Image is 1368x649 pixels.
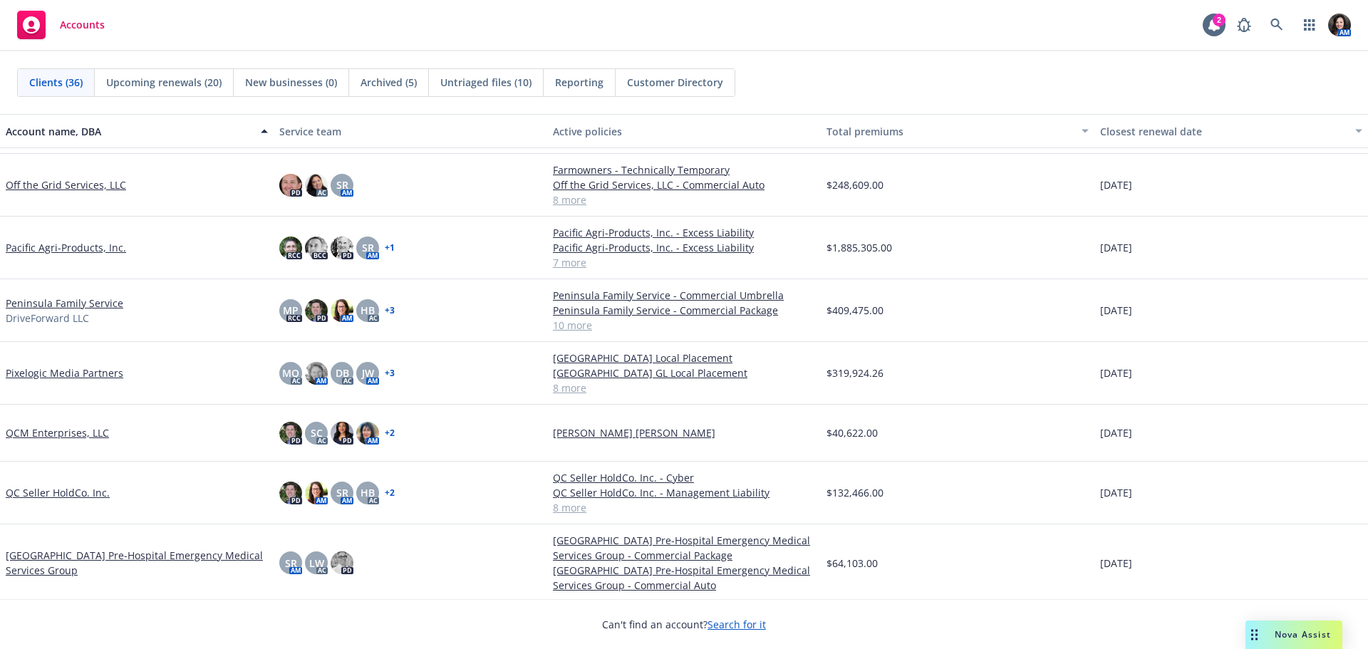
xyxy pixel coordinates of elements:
a: 10 more [553,318,815,333]
a: 7 more [553,255,815,270]
a: [GEOGRAPHIC_DATA] Pre-Hospital Emergency Medical Services Group - Commercial Package [553,533,815,563]
span: [DATE] [1100,177,1132,192]
a: [GEOGRAPHIC_DATA] Pre-Hospital Emergency Medical Services Group - Commercial Auto [553,563,815,593]
img: photo [331,237,353,259]
span: [DATE] [1100,303,1132,318]
span: [DATE] [1100,240,1132,255]
span: Customer Directory [627,75,723,90]
img: photo [305,237,328,259]
div: Total premiums [826,124,1073,139]
img: photo [279,482,302,504]
img: photo [331,299,353,322]
span: [DATE] [1100,365,1132,380]
span: LW [309,556,324,571]
a: Pixelogic Media Partners [6,365,123,380]
button: Service team [274,114,547,148]
a: Off the Grid Services, LLC - Commercial Auto [553,177,815,192]
span: DB [336,365,349,380]
a: + 2 [385,489,395,497]
span: $1,885,305.00 [826,240,892,255]
img: photo [305,482,328,504]
img: photo [331,422,353,445]
a: 8 more [553,500,815,515]
span: SR [362,240,374,255]
a: Off the Grid Services, LLC [6,177,126,192]
a: 8 more [553,380,815,395]
img: photo [356,422,379,445]
div: Drag to move [1245,621,1263,649]
span: SC [311,425,323,440]
span: DriveForward LLC [6,311,89,326]
a: + 3 [385,369,395,378]
span: $132,466.00 [826,485,883,500]
span: Nova Assist [1275,628,1331,640]
a: + 1 [385,244,395,252]
span: $64,103.00 [826,556,878,571]
span: Can't find an account? [602,617,766,632]
img: photo [1328,14,1351,36]
a: Peninsula Family Service [6,296,123,311]
span: New businesses (0) [245,75,337,90]
span: Reporting [555,75,603,90]
button: Total premiums [821,114,1094,148]
span: HB [361,303,375,318]
a: Peninsula Family Service - Commercial Package [553,303,815,318]
a: Search for it [708,618,766,631]
a: Search [1263,11,1291,39]
img: photo [279,422,302,445]
img: photo [305,174,328,197]
a: [GEOGRAPHIC_DATA] Pre-Hospital Emergency Medical Services Group [6,548,268,578]
span: [DATE] [1100,425,1132,440]
a: Farmowners - Technically Temporary [553,162,815,177]
a: Pacific Agri-Products, Inc. - Excess Liability [553,240,815,255]
img: photo [331,551,353,574]
span: Clients (36) [29,75,83,90]
span: [DATE] [1100,485,1132,500]
a: Pacific Agri-Products, Inc. [6,240,126,255]
a: 8 more [553,192,815,207]
a: QCM Enterprises, LLC [6,425,109,440]
span: [DATE] [1100,556,1132,571]
span: $319,924.26 [826,365,883,380]
a: QC Seller HoldCo. Inc. [6,485,110,500]
img: photo [305,362,328,385]
a: Switch app [1295,11,1324,39]
span: JW [362,365,374,380]
a: Peninsula Family Service - Commercial Umbrella [553,288,815,303]
a: + 2 [385,429,395,437]
div: Service team [279,124,541,139]
span: SR [336,485,348,500]
a: [GEOGRAPHIC_DATA] Local Placement [553,351,815,365]
div: 2 [1213,14,1225,26]
button: Active policies [547,114,821,148]
a: Accounts [11,5,110,45]
div: Closest renewal date [1100,124,1347,139]
a: QC Seller HoldCo. Inc. - Cyber [553,470,815,485]
span: $40,622.00 [826,425,878,440]
img: photo [279,174,302,197]
span: SR [336,177,348,192]
a: Pacific Agri-Products, Inc. - Excess Liability [553,225,815,240]
button: Nova Assist [1245,621,1342,649]
a: [GEOGRAPHIC_DATA] GL Local Placement [553,365,815,380]
a: Report a Bug [1230,11,1258,39]
img: photo [305,299,328,322]
a: + 3 [385,306,395,315]
button: Closest renewal date [1094,114,1368,148]
span: Untriaged files (10) [440,75,532,90]
span: MQ [282,365,299,380]
span: $409,475.00 [826,303,883,318]
span: SR [285,556,297,571]
div: Account name, DBA [6,124,252,139]
img: photo [279,237,302,259]
span: MP [283,303,299,318]
span: Archived (5) [361,75,417,90]
span: Upcoming renewals (20) [106,75,222,90]
a: QC Seller HoldCo. Inc. - Management Liability [553,485,815,500]
span: HB [361,485,375,500]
